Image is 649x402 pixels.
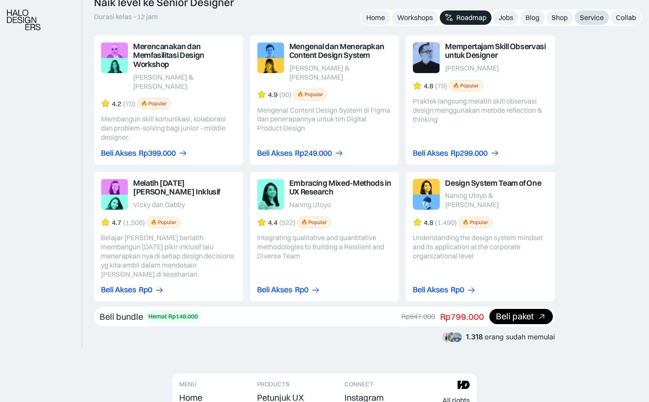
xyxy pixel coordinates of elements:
div: Rp299.000 [451,149,488,158]
a: Blog [520,10,545,25]
a: Jobs [493,10,519,25]
a: Roadmap [440,10,492,25]
div: Workshops [397,13,433,22]
a: Beli bundleHemat Rp148.000Rp947.000Rp799.000Beli paket [94,307,555,326]
div: Beli Akses [413,149,448,158]
div: Collab [616,13,636,22]
div: CONNECT [345,381,374,388]
div: Rp399.000 [139,149,176,158]
div: MENU [179,381,197,388]
div: Rp0 [295,285,308,295]
div: Jobs [498,13,513,22]
div: Beli Akses [257,285,292,295]
a: Beli AksesRp249.000 [257,149,344,158]
div: Roadmap [456,13,486,22]
a: Beli AksesRp0 [257,285,320,295]
div: orang sudah memulai [466,333,555,341]
a: Beli AksesRp299.000 [413,149,499,158]
a: Beli AksesRp0 [101,285,164,295]
div: Durasi kelas ~12 jam [94,12,158,21]
div: Beli Akses [257,149,292,158]
div: Shop [552,13,568,22]
div: Beli paket [496,312,534,321]
a: Shop [546,10,573,25]
a: Beli AksesRp399.000 [101,149,187,158]
div: Rp249.000 [295,149,332,158]
div: Beli Akses [413,285,448,295]
div: PRODUCTS [257,381,289,388]
a: Collab [611,10,641,25]
div: Rp0 [451,285,464,295]
div: Rp0 [139,285,152,295]
div: Service [580,13,604,22]
a: Workshops [392,10,438,25]
div: Beli Akses [101,285,136,295]
span: 1.318 [466,332,483,341]
a: Service [575,10,609,25]
div: Rp799.000 [440,311,484,322]
a: Home [361,10,390,25]
div: Home [366,13,385,22]
div: Rp947.000 [401,312,435,321]
div: Beli Akses [101,149,136,158]
div: Blog [525,13,539,22]
a: Beli AksesRp0 [413,285,476,295]
div: Hemat Rp148.000 [148,312,198,321]
div: Beli bundle [100,311,143,322]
